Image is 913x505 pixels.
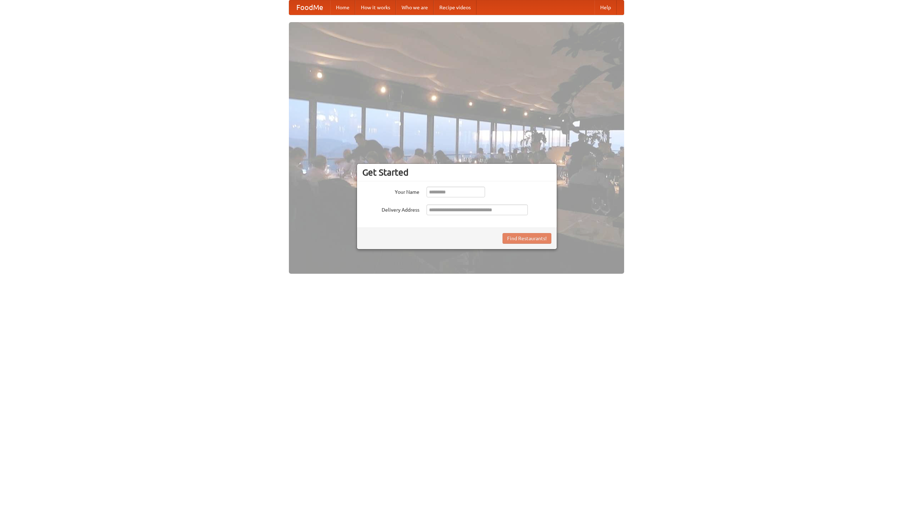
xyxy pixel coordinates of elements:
label: Delivery Address [362,204,419,213]
a: Home [330,0,355,15]
label: Your Name [362,187,419,196]
a: Help [595,0,617,15]
button: Find Restaurants! [503,233,551,244]
a: Who we are [396,0,434,15]
a: How it works [355,0,396,15]
a: Recipe videos [434,0,476,15]
a: FoodMe [289,0,330,15]
h3: Get Started [362,167,551,178]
